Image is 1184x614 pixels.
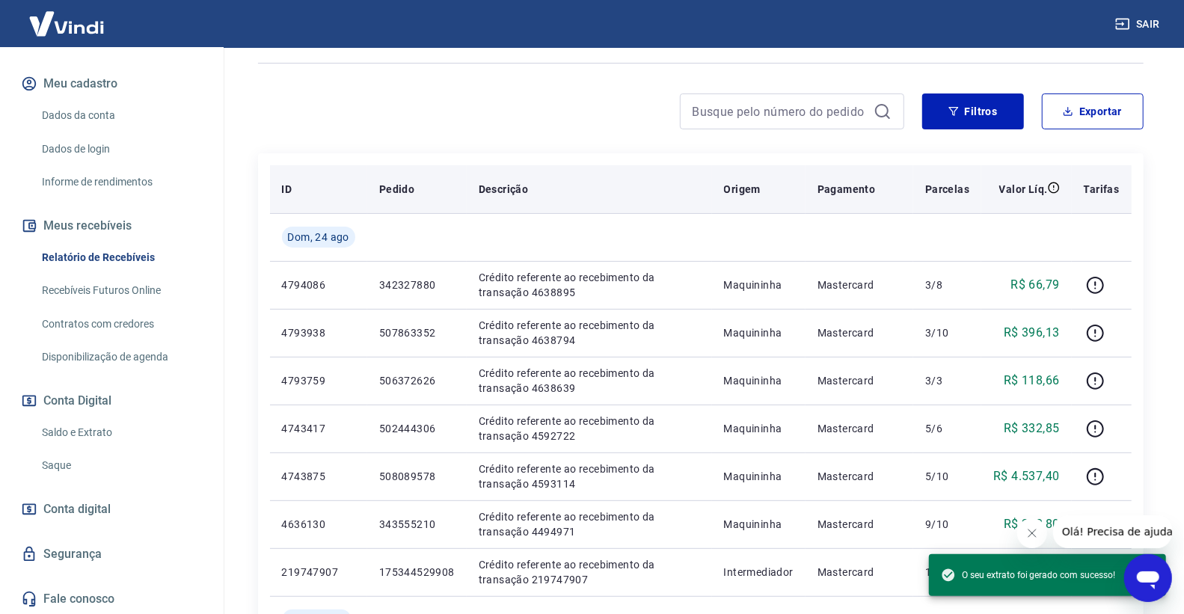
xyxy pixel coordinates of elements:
p: Mastercard [818,517,901,532]
p: Origem [724,182,761,197]
a: Saldo e Extrato [36,417,206,448]
p: 506372626 [379,373,455,388]
span: Olá! Precisa de ajuda? [9,10,126,22]
span: Dom, 24 ago [288,230,349,245]
a: Disponibilização de agenda [36,342,206,372]
a: Recebíveis Futuros Online [36,275,206,306]
p: Valor Líq. [999,182,1048,197]
a: Dados de login [36,134,206,165]
p: 3/10 [925,325,969,340]
button: Exportar [1042,93,1144,129]
p: Tarifas [1084,182,1120,197]
p: Maquininha [724,517,794,532]
button: Conta Digital [18,384,206,417]
p: R$ 332,85 [1004,420,1060,438]
img: Vindi [18,1,115,46]
p: R$ 4.537,40 [993,467,1059,485]
p: Maquininha [724,469,794,484]
p: 3/3 [925,373,969,388]
p: 508089578 [379,469,455,484]
p: 4793759 [282,373,355,388]
p: Crédito referente ao recebimento da transação 4638639 [479,366,700,396]
p: 342327880 [379,277,455,292]
p: 5/6 [925,421,969,436]
p: Maquininha [724,325,794,340]
a: Relatório de Recebíveis [36,242,206,273]
span: Conta digital [43,499,111,520]
p: Mastercard [818,421,901,436]
p: 4636130 [282,517,355,532]
p: Descrição [479,182,529,197]
p: 343555210 [379,517,455,532]
p: Maquininha [724,373,794,388]
p: 9/10 [925,517,969,532]
p: Pedido [379,182,414,197]
p: R$ 66,79 [1010,276,1059,294]
p: 502444306 [379,421,455,436]
a: Contratos com credores [36,309,206,340]
button: Meu cadastro [18,67,206,100]
p: 4793938 [282,325,355,340]
p: Crédito referente ao recebimento da transação 4592722 [479,414,700,443]
p: 507863352 [379,325,455,340]
a: Conta digital [18,493,206,526]
p: 219747907 [282,565,355,580]
p: ID [282,182,292,197]
p: Mastercard [818,373,901,388]
p: Crédito referente ao recebimento da transação 4593114 [479,461,700,491]
p: 1/12 [925,565,969,580]
button: Meus recebíveis [18,209,206,242]
iframe: Mensagem da empresa [1053,515,1172,548]
input: Busque pelo número do pedido [693,100,868,123]
p: 4743417 [282,421,355,436]
p: Crédito referente ao recebimento da transação 219747907 [479,557,700,587]
a: Saque [36,450,206,481]
span: O seu extrato foi gerado com sucesso! [941,568,1115,583]
p: Crédito referente ao recebimento da transação 4494971 [479,509,700,539]
p: 175344529908 [379,565,455,580]
iframe: Botão para abrir a janela de mensagens [1124,554,1172,602]
button: Filtros [922,93,1024,129]
p: 5/10 [925,469,969,484]
p: R$ 118,66 [1004,372,1060,390]
p: R$ 292,80 [1004,515,1060,533]
p: Crédito referente ao recebimento da transação 4638895 [479,270,700,300]
p: Pagamento [818,182,876,197]
p: 4794086 [282,277,355,292]
p: Maquininha [724,421,794,436]
button: Sair [1112,10,1166,38]
p: Parcelas [925,182,969,197]
p: 4743875 [282,469,355,484]
a: Informe de rendimentos [36,167,206,197]
p: Mastercard [818,325,901,340]
p: Mastercard [818,469,901,484]
p: Mastercard [818,277,901,292]
a: Dados da conta [36,100,206,131]
p: Mastercard [818,565,901,580]
p: Maquininha [724,277,794,292]
p: 3/8 [925,277,969,292]
p: Intermediador [724,565,794,580]
p: R$ 396,13 [1004,324,1060,342]
p: Crédito referente ao recebimento da transação 4638794 [479,318,700,348]
a: Segurança [18,538,206,571]
iframe: Fechar mensagem [1017,518,1047,548]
